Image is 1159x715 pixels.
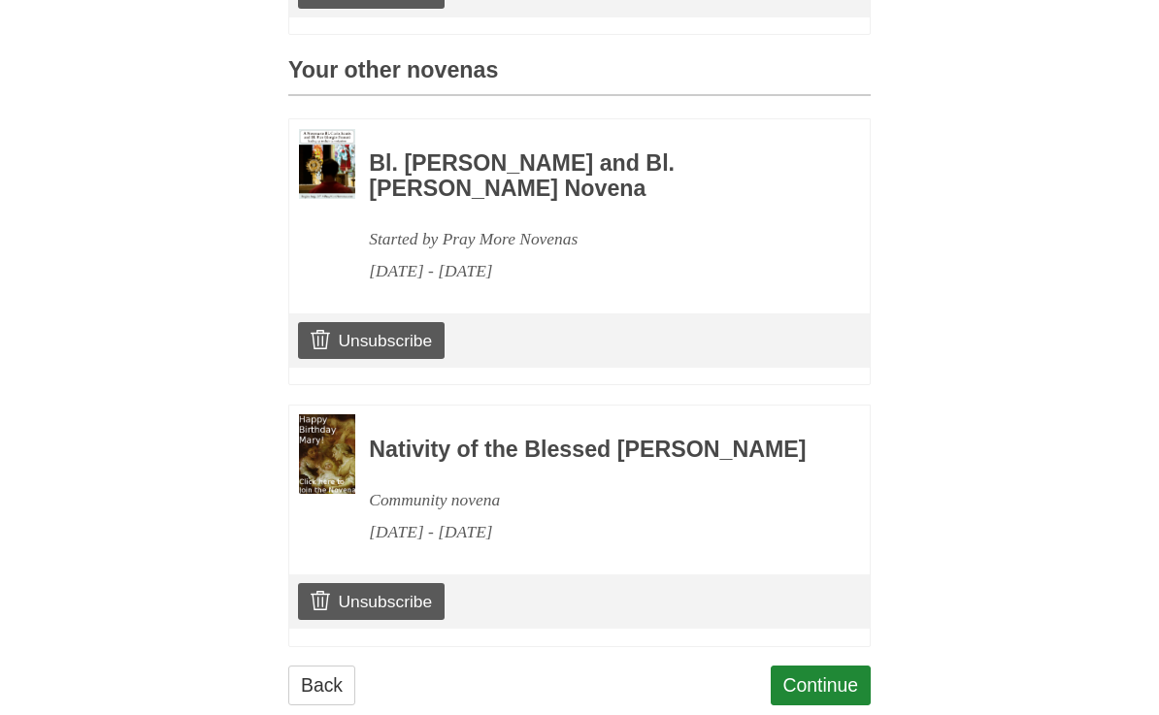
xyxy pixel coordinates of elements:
[288,666,355,705] a: Back
[369,484,817,516] div: Community novena
[369,516,817,548] div: [DATE] - [DATE]
[298,322,445,359] a: Unsubscribe
[369,438,817,463] h3: Nativity of the Blessed [PERSON_NAME]
[369,151,817,201] h3: Bl. [PERSON_NAME] and Bl. [PERSON_NAME] Novena
[771,666,872,705] a: Continue
[288,58,871,96] h3: Your other novenas
[298,583,445,620] a: Unsubscribe
[299,129,355,200] img: Novena image
[369,223,817,255] div: Started by Pray More Novenas
[369,255,817,287] div: [DATE] - [DATE]
[299,414,355,494] img: Novena image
